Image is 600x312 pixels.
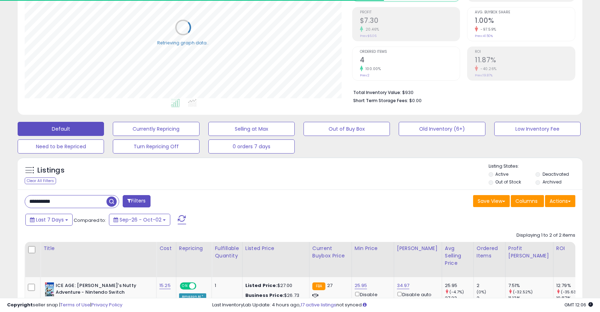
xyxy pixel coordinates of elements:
small: (-35.63%) [561,289,581,295]
span: Profit [360,11,460,14]
div: Ordered Items [477,245,502,260]
span: Compared to: [74,217,106,224]
span: ON [180,283,189,289]
b: ICE AGE: [PERSON_NAME]'s Nutty Adventure - Nintendo Switch [56,282,141,297]
button: Sep-26 - Oct-02 [109,214,170,226]
h2: 11.87% [475,56,575,65]
a: 34.97 [397,282,410,289]
div: Avg Selling Price [445,245,471,267]
label: Out of Stock [495,179,521,185]
button: 0 orders 7 days [208,139,295,154]
button: Last 7 Days [25,214,73,226]
a: Privacy Policy [91,301,122,308]
button: Turn Repricing Off [113,139,199,154]
img: 519KE+urAsL._SL40_.jpg [45,282,54,297]
div: Repricing [179,245,209,252]
small: Prev: 19.87% [475,73,492,77]
a: 25.95 [355,282,367,289]
b: Total Inventory Value: [353,89,401,95]
h2: 1.00% [475,17,575,26]
div: Current Buybox Price [312,245,349,260]
div: $27.00 [245,282,304,289]
button: Low Inventory Fee [494,122,581,136]
small: -40.26% [478,66,497,71]
div: 7.51% [508,282,553,289]
b: Short Term Storage Fees: [353,98,408,104]
span: 27 [327,282,332,289]
small: Prev: $6.06 [360,34,376,38]
div: 2 [477,282,505,289]
button: Filters [123,195,150,207]
a: Terms of Use [60,301,90,308]
a: 15.25 [159,282,171,289]
div: Profit [PERSON_NAME] [508,245,550,260]
div: Disable auto adjust max [397,291,436,304]
div: ROI [556,245,582,252]
h2: 4 [360,56,460,65]
span: Last 7 Days [36,216,64,223]
div: [PERSON_NAME] [397,245,439,252]
span: $0.00 [409,97,422,104]
span: ROI [475,50,575,54]
div: Fulfillable Quantity [215,245,239,260]
small: (-32.52%) [513,289,533,295]
span: OFF [195,283,207,289]
button: Save View [473,195,510,207]
label: Deactivated [543,171,569,177]
div: Cost [159,245,173,252]
h2: $7.30 [360,17,460,26]
div: Listed Price [245,245,306,252]
span: Columns [515,198,538,205]
a: 17 active listings [301,301,336,308]
small: (-4.7%) [449,289,464,295]
button: Out of Buy Box [304,122,390,136]
div: Title [43,245,153,252]
small: (0%) [477,289,486,295]
span: Ordered Items [360,50,460,54]
small: Prev: 41.50% [475,34,493,38]
label: Archived [543,179,562,185]
b: Listed Price: [245,282,277,289]
small: 20.46% [363,27,379,32]
div: seller snap | | [7,302,122,308]
button: Selling at Max [208,122,295,136]
div: 25.95 [445,282,473,289]
span: Sep-26 - Oct-02 [120,216,161,223]
div: Last InventoryLab Update: 4 hours ago, not synced. [212,302,593,308]
p: Listing States: [489,163,582,170]
button: Actions [545,195,575,207]
div: 12.79% [556,282,585,289]
span: 2025-10-10 12:06 GMT [564,301,593,308]
small: FBA [312,282,325,290]
li: $930 [353,88,570,96]
h5: Listings [37,166,65,175]
div: Displaying 1 to 2 of 2 items [516,232,575,239]
div: Clear All Filters [25,177,56,184]
button: Default [18,122,104,136]
div: Min Price [355,245,391,252]
small: -97.59% [478,27,496,32]
div: Retrieving graph data.. [157,39,209,46]
strong: Copyright [7,301,33,308]
div: 1 [215,282,237,289]
button: Currently Repricing [113,122,199,136]
label: Active [495,171,508,177]
small: 100.00% [363,66,381,71]
button: Columns [511,195,544,207]
small: Prev: 2 [360,73,369,77]
button: Old Inventory (6+) [399,122,485,136]
span: Avg. Buybox Share [475,11,575,14]
div: Disable auto adjust min [355,291,388,311]
button: Need to be Repriced [18,139,104,154]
